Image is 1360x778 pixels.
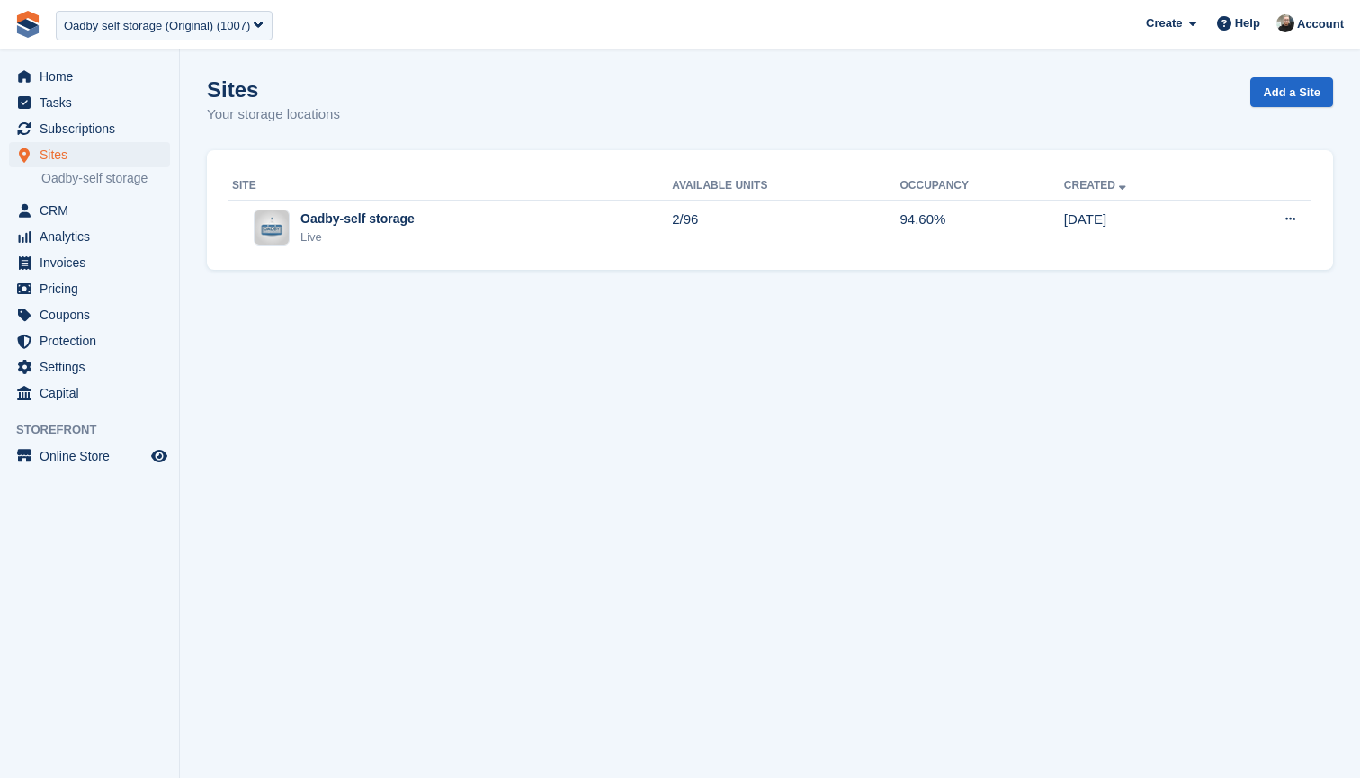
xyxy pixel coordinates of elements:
th: Occupancy [900,172,1064,201]
a: menu [9,142,170,167]
td: 94.60% [900,200,1064,255]
a: menu [9,443,170,469]
a: menu [9,380,170,406]
div: Oadby self storage (Original) (1007) [64,17,250,35]
span: Tasks [40,90,148,115]
a: menu [9,90,170,115]
span: Protection [40,328,148,353]
th: Site [228,172,672,201]
a: menu [9,116,170,141]
td: 2/96 [672,200,899,255]
div: Live [300,228,415,246]
span: Home [40,64,148,89]
a: menu [9,354,170,380]
img: Image of Oadby-self storage site [255,210,289,245]
a: menu [9,224,170,249]
td: [DATE] [1064,200,1221,255]
a: menu [9,328,170,353]
a: menu [9,276,170,301]
span: Sites [40,142,148,167]
span: Account [1297,15,1344,33]
span: Storefront [16,421,179,439]
a: menu [9,198,170,223]
a: menu [9,64,170,89]
img: stora-icon-8386f47178a22dfd0bd8f6a31ec36ba5ce8667c1dd55bd0f319d3a0aa187defe.svg [14,11,41,38]
span: Help [1235,14,1260,32]
th: Available Units [672,172,899,201]
span: Subscriptions [40,116,148,141]
a: Created [1064,179,1130,192]
span: Create [1146,14,1182,32]
div: Oadby-self storage [300,210,415,228]
span: Coupons [40,302,148,327]
span: Invoices [40,250,148,275]
span: Pricing [40,276,148,301]
img: Tom Huddleston [1276,14,1294,32]
p: Your storage locations [207,104,340,125]
span: Online Store [40,443,148,469]
a: menu [9,250,170,275]
span: Analytics [40,224,148,249]
span: Settings [40,354,148,380]
a: Add a Site [1250,77,1333,107]
h1: Sites [207,77,340,102]
a: Preview store [148,445,170,467]
span: CRM [40,198,148,223]
span: Capital [40,380,148,406]
a: menu [9,302,170,327]
a: Oadby-self storage [41,170,170,187]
